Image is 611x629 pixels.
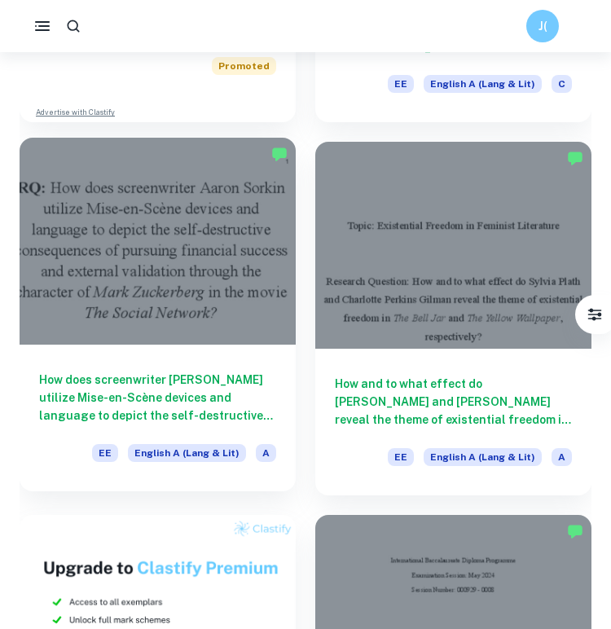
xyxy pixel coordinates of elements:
[388,75,414,93] span: EE
[552,75,572,93] span: C
[271,146,288,162] img: Marked
[256,444,276,462] span: A
[424,75,542,93] span: English A (Lang & Lit)
[567,523,583,539] img: Marked
[92,444,118,462] span: EE
[20,142,296,495] a: How does screenwriter [PERSON_NAME] utilize Mise-en-Scène devices and language to depict the self...
[36,107,115,118] a: Advertise with Clastify
[212,57,276,75] span: Promoted
[526,10,559,42] button: J(
[552,448,572,466] span: A
[534,17,552,35] h6: J(
[424,448,542,466] span: English A (Lang & Lit)
[388,448,414,466] span: EE
[567,150,583,166] img: Marked
[578,298,611,331] button: Filter
[315,142,591,495] a: How and to what effect do [PERSON_NAME] and [PERSON_NAME] reveal the theme of existential freedom...
[335,375,572,429] h6: How and to what effect do [PERSON_NAME] and [PERSON_NAME] reveal the theme of existential freedom...
[39,371,276,424] h6: How does screenwriter [PERSON_NAME] utilize Mise-en-Scène devices and language to depict the self...
[128,444,246,462] span: English A (Lang & Lit)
